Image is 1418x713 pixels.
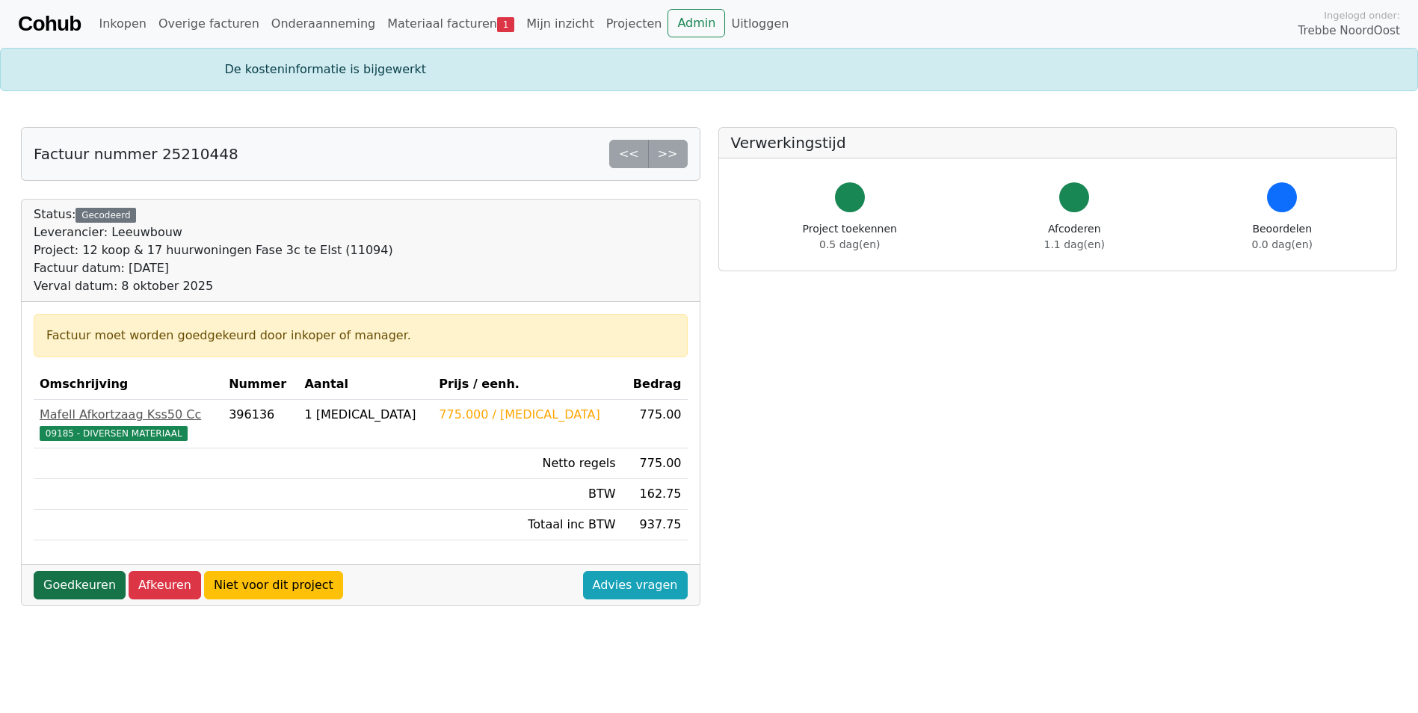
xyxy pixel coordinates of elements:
[75,208,136,223] div: Gecodeerd
[819,238,880,250] span: 0.5 dag(en)
[129,571,201,599] a: Afkeuren
[622,510,688,540] td: 937.75
[298,369,433,400] th: Aantal
[223,369,298,400] th: Nummer
[223,400,298,448] td: 396136
[1044,221,1105,253] div: Afcoderen
[1044,238,1105,250] span: 1.1 dag(en)
[93,9,152,39] a: Inkopen
[600,9,668,39] a: Projecten
[46,327,675,345] div: Factuur moet worden goedgekeurd door inkoper of manager.
[304,406,427,424] div: 1 [MEDICAL_DATA]
[40,406,217,424] div: Mafell Afkortzaag Kss50 Cc
[1252,238,1313,250] span: 0.0 dag(en)
[622,400,688,448] td: 775.00
[803,221,897,253] div: Project toekennen
[497,17,514,32] span: 1
[622,369,688,400] th: Bedrag
[34,223,393,241] div: Leverancier: Leeuwbouw
[18,6,81,42] a: Cohub
[265,9,381,39] a: Onderaanneming
[731,134,1385,152] h5: Verwerkingstijd
[34,571,126,599] a: Goedkeuren
[433,369,621,400] th: Prijs / eenh.
[34,145,238,163] h5: Factuur nummer 25210448
[34,369,223,400] th: Omschrijving
[668,9,725,37] a: Admin
[34,241,393,259] div: Project: 12 koop & 17 huurwoningen Fase 3c te Elst (11094)
[40,426,188,441] span: 09185 - DIVERSEN MATERIAAL
[34,277,393,295] div: Verval datum: 8 oktober 2025
[204,571,343,599] a: Niet voor dit project
[1324,8,1400,22] span: Ingelogd onder:
[433,448,621,479] td: Netto regels
[439,406,615,424] div: 775.000 / [MEDICAL_DATA]
[433,510,621,540] td: Totaal inc BTW
[520,9,600,39] a: Mijn inzicht
[34,206,393,295] div: Status:
[40,406,217,442] a: Mafell Afkortzaag Kss50 Cc09185 - DIVERSEN MATERIAAL
[381,9,520,39] a: Materiaal facturen1
[622,479,688,510] td: 162.75
[34,259,393,277] div: Factuur datum: [DATE]
[725,9,795,39] a: Uitloggen
[1252,221,1313,253] div: Beoordelen
[152,9,265,39] a: Overige facturen
[216,61,1203,78] div: De kosteninformatie is bijgewerkt
[583,571,688,599] a: Advies vragen
[622,448,688,479] td: 775.00
[1298,22,1400,40] span: Trebbe NoordOost
[433,479,621,510] td: BTW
